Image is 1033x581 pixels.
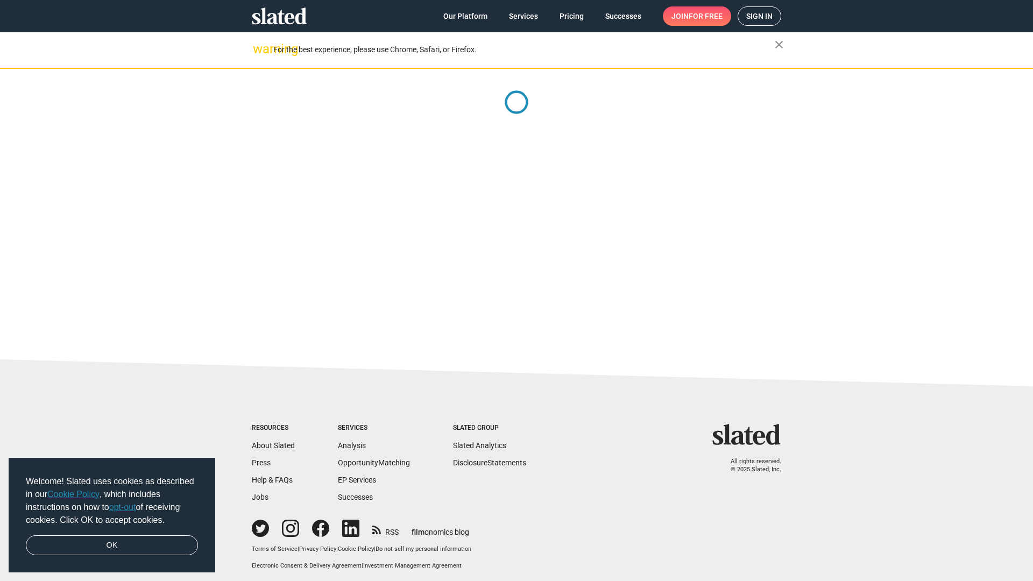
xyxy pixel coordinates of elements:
[412,528,424,536] span: film
[252,545,298,552] a: Terms of Service
[338,458,410,467] a: OpportunityMatching
[338,493,373,501] a: Successes
[253,42,266,55] mat-icon: warning
[26,475,198,527] span: Welcome! Slated uses cookies as described in our , which includes instructions on how to of recei...
[338,441,366,450] a: Analysis
[453,441,506,450] a: Slated Analytics
[376,545,471,554] button: Do not sell my personal information
[374,545,376,552] span: |
[109,502,136,512] a: opt-out
[738,6,781,26] a: Sign in
[773,38,786,51] mat-icon: close
[252,493,268,501] a: Jobs
[663,6,731,26] a: Joinfor free
[746,7,773,25] span: Sign in
[362,562,363,569] span: |
[363,562,462,569] a: Investment Management Agreement
[338,424,410,433] div: Services
[605,6,641,26] span: Successes
[252,458,271,467] a: Press
[453,424,526,433] div: Slated Group
[560,6,584,26] span: Pricing
[336,545,338,552] span: |
[719,458,781,473] p: All rights reserved. © 2025 Slated, Inc.
[435,6,496,26] a: Our Platform
[597,6,650,26] a: Successes
[299,545,336,552] a: Privacy Policy
[443,6,487,26] span: Our Platform
[252,424,295,433] div: Resources
[671,6,723,26] span: Join
[252,562,362,569] a: Electronic Consent & Delivery Agreement
[500,6,547,26] a: Services
[372,521,399,537] a: RSS
[273,42,775,57] div: For the best experience, please use Chrome, Safari, or Firefox.
[47,490,100,499] a: Cookie Policy
[26,535,198,556] a: dismiss cookie message
[509,6,538,26] span: Services
[252,441,295,450] a: About Slated
[453,458,526,467] a: DisclosureStatements
[689,6,723,26] span: for free
[551,6,592,26] a: Pricing
[338,476,376,484] a: EP Services
[338,545,374,552] a: Cookie Policy
[9,458,215,573] div: cookieconsent
[412,519,469,537] a: filmonomics blog
[252,476,293,484] a: Help & FAQs
[298,545,299,552] span: |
